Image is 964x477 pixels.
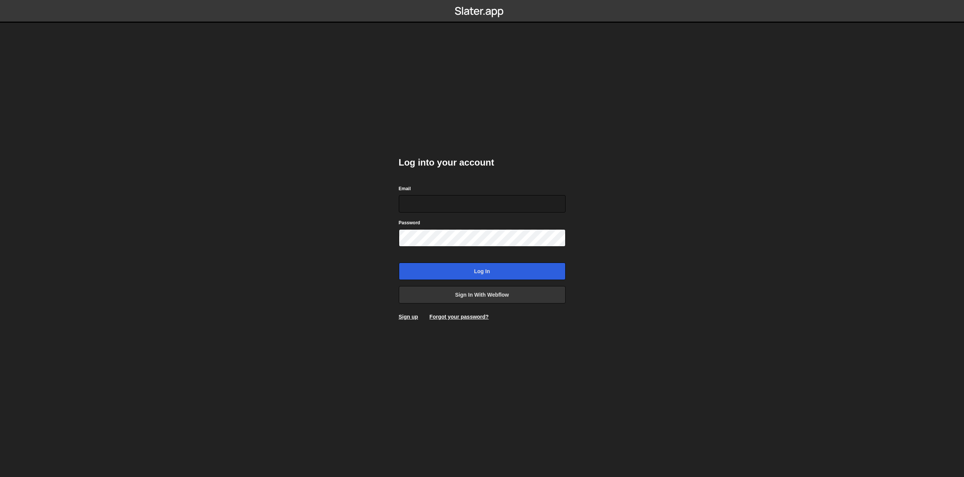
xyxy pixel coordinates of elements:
label: Password [399,219,420,227]
a: Sign up [399,314,418,320]
a: Sign in with Webflow [399,286,566,303]
label: Email [399,185,411,192]
a: Forgot your password? [429,314,489,320]
input: Log in [399,263,566,280]
h2: Log into your account [399,156,566,169]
